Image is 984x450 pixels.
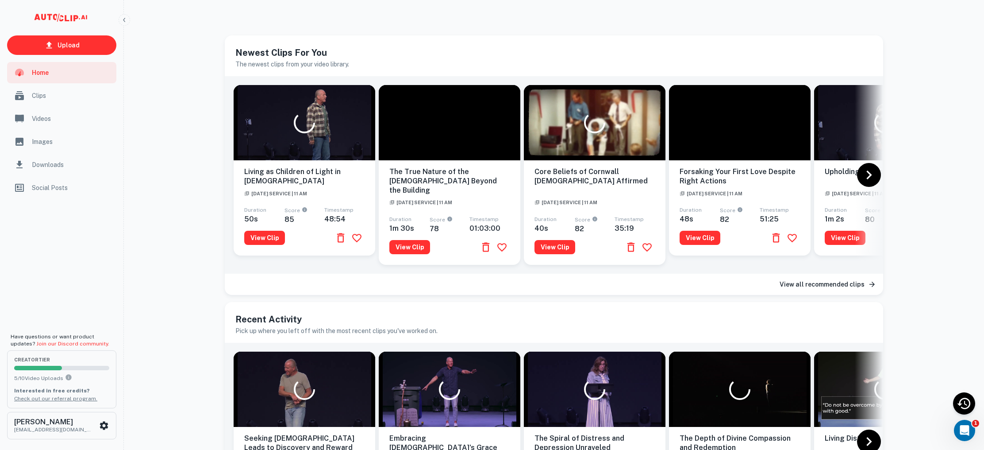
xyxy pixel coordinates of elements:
[32,114,111,124] span: Videos
[244,191,307,196] span: [DATE] Service | 11 AM
[615,216,644,222] span: Timestamp
[780,279,865,289] h6: View all recommended clips
[445,217,453,225] div: An AI-calculated score on a clip's engagement potential, scored from 0 to 100.
[244,215,284,223] h6: 50 s
[7,350,116,408] button: creatorTier5/10Video UploadsYou can upload 10 videos per month on the creator tier. Upgrade to up...
[825,207,847,213] span: Duration
[235,59,873,69] h6: The newest clips from your video library.
[14,387,109,395] p: Interested in free credits?
[14,374,109,382] p: 5 / 10 Video Uploads
[7,154,116,175] a: Downloads
[11,334,109,347] span: Have questions or want product updates?
[953,392,975,415] div: Recent Activity
[14,357,109,362] span: creator Tier
[58,40,80,50] p: Upload
[680,231,720,245] button: View Clip
[825,215,865,223] h6: 1m 2 s
[680,191,742,196] span: [DATE] Service | 11 AM
[244,189,307,197] a: [DATE] Service | 11 AM
[534,224,575,233] h6: 40 s
[32,137,111,147] span: Images
[65,374,72,381] svg: You can upload 10 videos per month on the creator tier. Upgrade to upload more.
[235,326,873,336] h6: Pick up where you left off with the most recent clips you've worked on.
[760,207,789,213] span: Timestamp
[575,225,615,233] h6: 82
[14,396,97,402] a: Check out our referral program.
[389,240,430,254] button: View Clip
[7,177,116,198] a: Social Posts
[32,160,111,170] span: Downloads
[534,200,597,205] span: [DATE] Service | 11 AM
[534,216,557,222] span: Duration
[575,217,615,225] span: Score
[235,313,873,326] h5: Recent Activity
[825,167,945,186] h6: Upholding Love and Legacy in Faith
[430,217,470,225] span: Score
[615,224,655,233] h6: 35:19
[7,412,116,439] button: [PERSON_NAME][EMAIL_ADDRESS][DOMAIN_NAME]
[469,224,510,233] h6: 01:03:00
[680,167,800,186] h6: Forsaking Your First Love Despite Right Actions
[825,191,888,196] span: [DATE] Service | 11 AM
[972,420,979,427] span: 1
[534,198,597,206] a: [DATE] Service | 11 AM
[32,91,111,101] span: Clips
[300,208,307,215] div: An AI-calculated score on a clip's engagement potential, scored from 0 to 100.
[534,240,575,254] button: View Clip
[244,231,285,245] button: View Clip
[590,217,598,225] div: An AI-calculated score on a clip's engagement potential, scored from 0 to 100.
[735,208,743,215] div: An AI-calculated score on a clip's engagement potential, scored from 0 to 100.
[7,131,116,152] a: Images
[389,167,510,195] h6: The True Nature of the [DEMOGRAPHIC_DATA] Beyond the Building
[324,207,354,213] span: Timestamp
[7,108,116,129] a: Videos
[680,215,720,223] h6: 48 s
[389,216,411,222] span: Duration
[389,224,430,233] h6: 1m 30 s
[244,167,365,186] h6: Living as Children of Light in [DEMOGRAPHIC_DATA]
[284,208,325,215] span: Score
[14,426,94,434] p: [EMAIL_ADDRESS][DOMAIN_NAME]
[7,62,116,83] a: Home
[36,341,109,347] a: Join our Discord community.
[14,419,94,426] h6: [PERSON_NAME]
[720,208,760,215] span: Score
[469,216,499,222] span: Timestamp
[389,200,452,205] span: [DATE] Service | 11 AM
[825,231,865,245] button: View Clip
[680,189,742,197] a: [DATE] Service | 11 AM
[825,189,888,197] a: [DATE] Service | 11 AM
[389,198,452,206] a: [DATE] Service | 11 AM
[430,225,470,233] h6: 78
[534,167,655,195] h6: Core Beliefs of Cornwall [DEMOGRAPHIC_DATA] Affirmed
[244,207,266,213] span: Duration
[720,215,760,224] h6: 82
[954,420,975,441] iframe: Intercom live chat
[680,207,702,213] span: Duration
[760,215,800,223] h6: 51:25
[7,85,116,106] a: Clips
[324,215,365,223] h6: 48:54
[7,35,116,55] a: Upload
[32,68,111,78] span: Home
[235,46,873,59] h5: Newest Clips For You
[284,215,325,224] h6: 85
[32,183,111,193] span: Social Posts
